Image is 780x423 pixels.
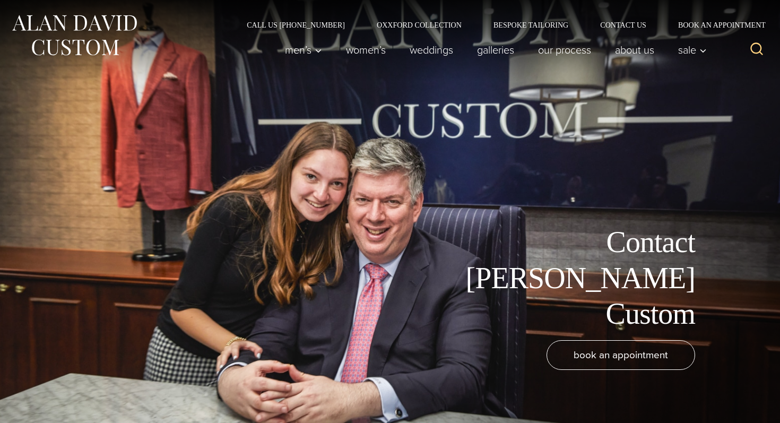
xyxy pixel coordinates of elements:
[574,347,668,362] span: book an appointment
[334,39,398,61] a: Women’s
[584,21,662,29] a: Contact Us
[478,21,584,29] a: Bespoke Tailoring
[11,12,138,59] img: Alan David Custom
[662,21,769,29] a: Book an Appointment
[603,39,666,61] a: About Us
[547,340,695,370] a: book an appointment
[526,39,603,61] a: Our Process
[273,39,713,61] nav: Primary Navigation
[285,45,322,55] span: Men’s
[398,39,465,61] a: weddings
[678,45,707,55] span: Sale
[465,39,526,61] a: Galleries
[231,21,769,29] nav: Secondary Navigation
[744,37,769,63] button: View Search Form
[231,21,361,29] a: Call Us [PHONE_NUMBER]
[456,225,695,332] h1: Contact [PERSON_NAME] Custom
[361,21,478,29] a: Oxxford Collection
